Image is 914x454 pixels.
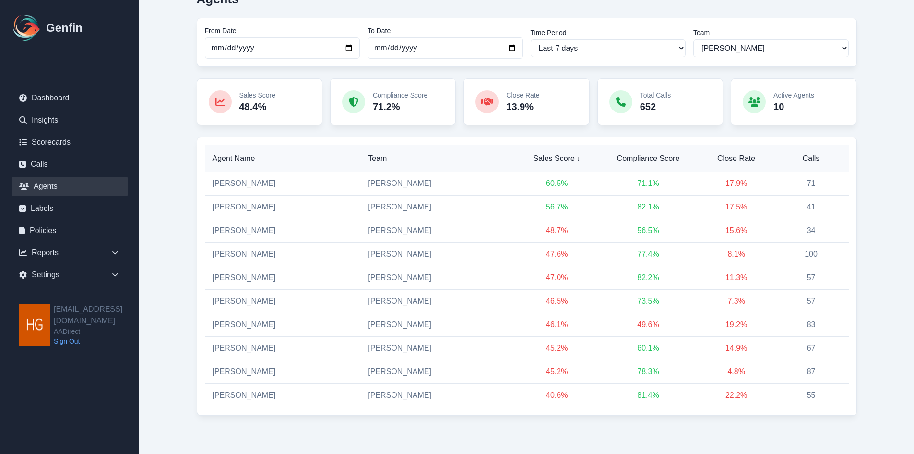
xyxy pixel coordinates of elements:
a: [PERSON_NAME] [213,179,276,187]
a: [PERSON_NAME] [213,273,276,282]
p: Sales Score [239,90,275,100]
span: 48.7 % [546,226,568,234]
label: To Date [368,26,523,36]
span: [PERSON_NAME] [368,391,431,399]
a: Agents [12,177,128,196]
td: 55 [774,384,849,407]
a: Dashboard [12,88,128,108]
span: [PERSON_NAME] [368,203,431,211]
span: 47.0 % [546,273,568,282]
span: 82.2 % [637,273,659,282]
p: 48.4% [239,100,275,113]
td: 83 [774,313,849,337]
p: 71.2% [373,100,427,113]
span: 15.6 % [725,226,747,234]
span: Agent Name [213,153,353,164]
span: 45.2 % [546,344,568,352]
span: 7.3 % [727,297,745,305]
a: [PERSON_NAME] [213,250,276,258]
a: [PERSON_NAME] [213,203,276,211]
span: [PERSON_NAME] [368,297,431,305]
p: 13.9% [506,100,539,113]
span: 47.6 % [546,250,568,258]
span: 56.7 % [546,203,568,211]
span: [PERSON_NAME] [368,344,431,352]
span: 19.2 % [725,320,747,329]
span: ↓ [577,153,581,164]
label: Time Period [531,28,686,37]
td: 71 [774,172,849,196]
a: [PERSON_NAME] [213,226,276,234]
span: 45.2 % [546,368,568,376]
span: 78.3 % [637,368,659,376]
span: [PERSON_NAME] [368,250,431,258]
img: hgarza@aadirect.com [19,304,50,346]
p: 652 [640,100,671,113]
span: Compliance Score [605,153,691,164]
span: 14.9 % [725,344,747,352]
a: Sign Out [54,336,139,346]
label: Team [693,28,849,37]
span: 73.5 % [637,297,659,305]
p: Total Calls [640,90,671,100]
span: 22.2 % [725,391,747,399]
span: 82.1 % [637,203,659,211]
span: 11.3 % [725,273,747,282]
a: Calls [12,155,128,174]
span: 71.1 % [637,179,659,187]
span: 17.5 % [725,203,747,211]
p: Compliance Score [373,90,427,100]
a: Insights [12,110,128,130]
span: 60.1 % [637,344,659,352]
span: Team [368,153,509,164]
span: 17.9 % [725,179,747,187]
h2: [EMAIL_ADDRESS][DOMAIN_NAME] [54,304,139,327]
div: Reports [12,243,128,262]
span: Calls [782,153,841,164]
p: 10 [773,100,814,113]
span: Close Rate [707,153,766,164]
p: Close Rate [506,90,539,100]
span: [PERSON_NAME] [368,320,431,329]
a: Scorecards [12,133,128,152]
div: Settings [12,265,128,284]
label: From Date [205,26,360,36]
a: [PERSON_NAME] [213,320,276,329]
td: 34 [774,219,849,243]
td: 87 [774,360,849,384]
a: Labels [12,199,128,218]
span: [PERSON_NAME] [368,179,431,187]
span: 60.5 % [546,179,568,187]
span: 81.4 % [637,391,659,399]
span: 56.5 % [637,226,659,234]
span: 46.5 % [546,297,568,305]
img: Logo [12,12,42,43]
span: Sales Score [524,153,590,164]
a: [PERSON_NAME] [213,368,276,376]
td: 41 [774,196,849,219]
p: Active Agents [773,90,814,100]
a: [PERSON_NAME] [213,391,276,399]
h1: Genfin [46,20,83,36]
span: [PERSON_NAME] [368,368,431,376]
span: 8.1 % [727,250,745,258]
span: AADirect [54,327,139,336]
span: 49.6 % [637,320,659,329]
td: 67 [774,337,849,360]
td: 100 [774,243,849,266]
a: [PERSON_NAME] [213,344,276,352]
td: 57 [774,290,849,313]
span: 4.8 % [727,368,745,376]
span: 40.6 % [546,391,568,399]
span: 46.1 % [546,320,568,329]
td: 57 [774,266,849,290]
a: Policies [12,221,128,240]
a: [PERSON_NAME] [213,297,276,305]
span: [PERSON_NAME] [368,273,431,282]
span: [PERSON_NAME] [368,226,431,234]
span: 77.4 % [637,250,659,258]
